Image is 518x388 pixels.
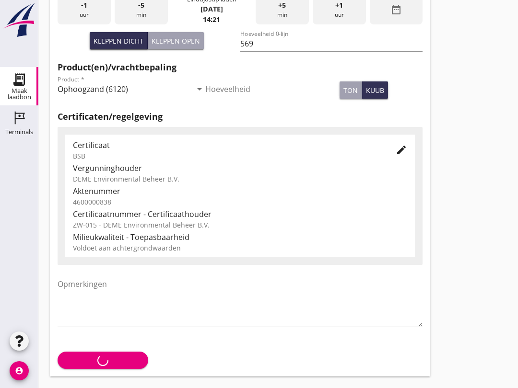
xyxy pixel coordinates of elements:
[205,81,340,97] input: Hoeveelheid
[58,276,423,327] textarea: Opmerkingen
[73,139,380,151] div: Certificaat
[194,83,205,95] i: arrow_drop_down
[58,110,423,123] h2: Certificaten/regelgeving
[240,36,423,51] input: Hoeveelheid 0-lijn
[362,81,388,99] button: kuub
[73,162,407,174] div: Vergunninghouder
[73,197,407,207] div: 4600000838
[90,32,148,49] button: Kleppen dicht
[200,4,223,13] strong: [DATE]
[73,151,380,161] div: BSB
[73,174,407,184] div: DEME Environmental Beheer B.V.
[396,144,407,156] i: edit
[152,36,200,46] div: Kleppen open
[2,2,36,38] img: logo-small.a267ee39.svg
[340,81,362,99] button: ton
[10,361,29,380] i: account_circle
[203,15,220,24] strong: 14:21
[73,231,407,243] div: Milieukwaliteit - Toepasbaarheid
[94,36,143,46] div: Kleppen dicht
[73,208,407,220] div: Certificaatnummer - Certificaathouder
[73,220,407,230] div: ZW-015 - DEME Environmental Beheer B.V.
[58,81,192,97] input: Product *
[5,129,33,135] div: Terminals
[73,243,407,253] div: Voldoet aan achtergrondwaarden
[390,4,402,15] i: date_range
[366,85,384,95] div: kuub
[343,85,358,95] div: ton
[58,61,423,74] h2: Product(en)/vrachtbepaling
[73,185,407,197] div: Aktenummer
[148,32,204,49] button: Kleppen open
